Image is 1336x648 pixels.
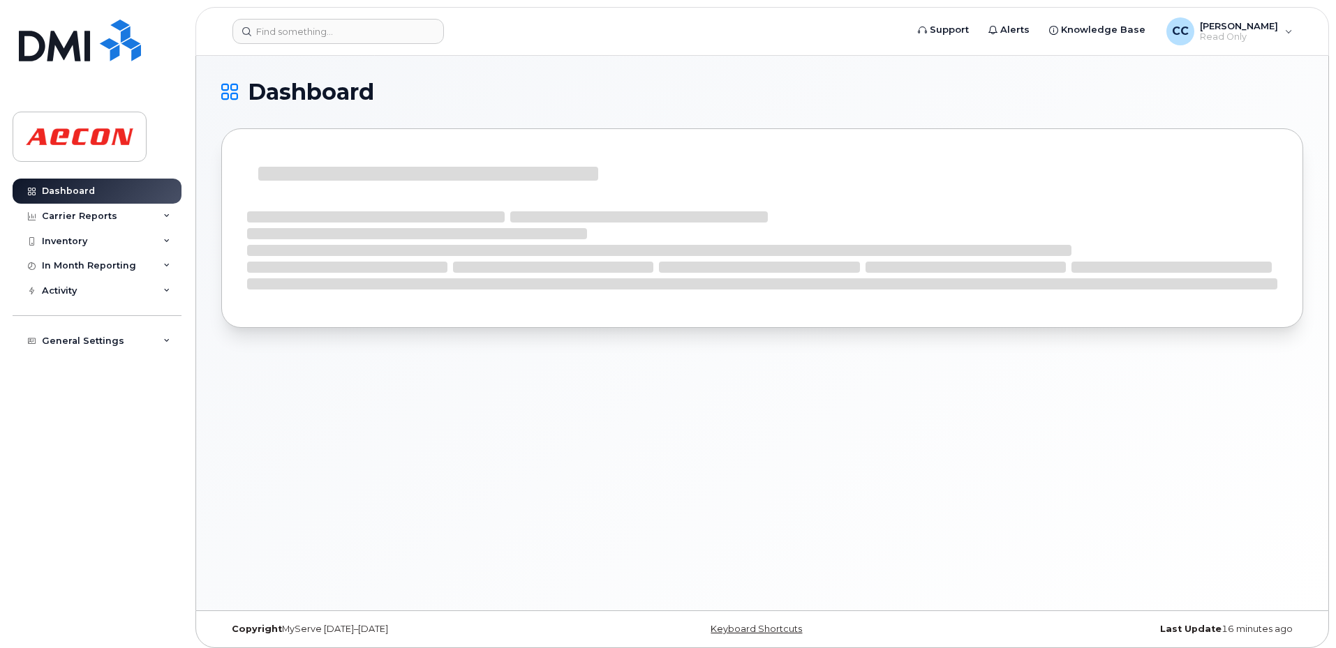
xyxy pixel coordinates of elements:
strong: Last Update [1160,624,1222,634]
div: MyServe [DATE]–[DATE] [221,624,582,635]
strong: Copyright [232,624,282,634]
span: Dashboard [248,82,374,103]
a: Keyboard Shortcuts [711,624,802,634]
div: 16 minutes ago [942,624,1303,635]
